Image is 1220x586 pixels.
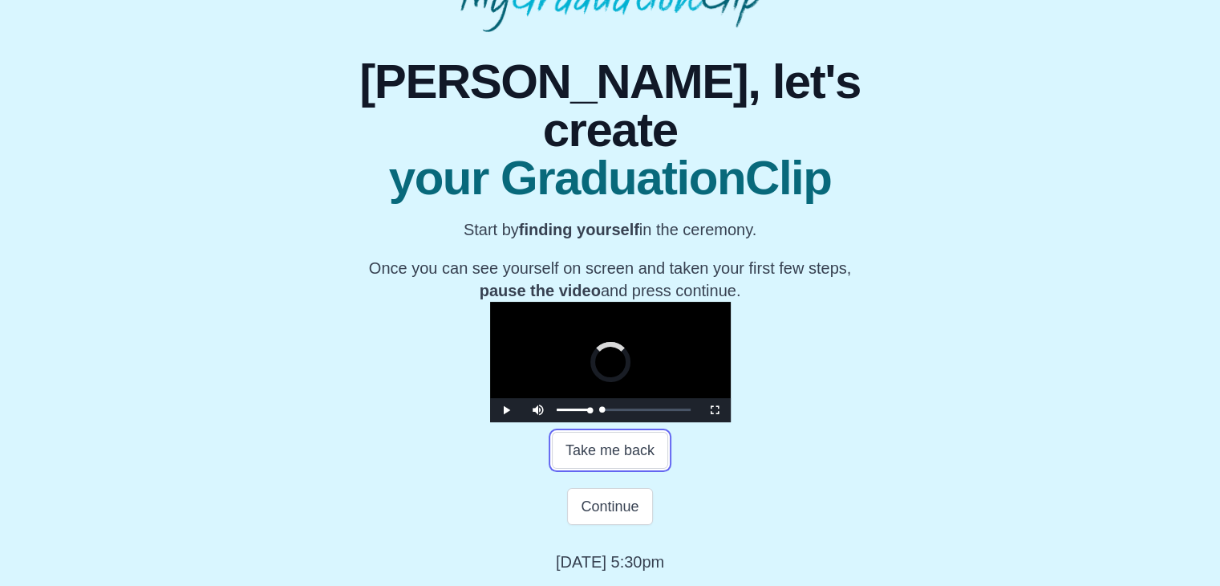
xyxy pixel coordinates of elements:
span: [PERSON_NAME], let's create [305,58,915,154]
button: Fullscreen [699,398,731,422]
button: Mute [522,398,554,422]
div: Volume Level [557,409,590,411]
p: Once you can see yourself on screen and taken your first few steps, and press continue. [305,257,915,302]
button: Play [490,398,522,422]
div: Video Player [490,302,731,422]
b: pause the video [480,282,601,299]
p: [DATE] 5:30pm [556,551,664,573]
span: your GraduationClip [305,154,915,202]
p: Start by in the ceremony. [305,218,915,241]
button: Continue [567,488,652,525]
b: finding yourself [519,221,639,238]
div: Progress Bar [602,409,691,411]
button: Take me back [552,432,668,469]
